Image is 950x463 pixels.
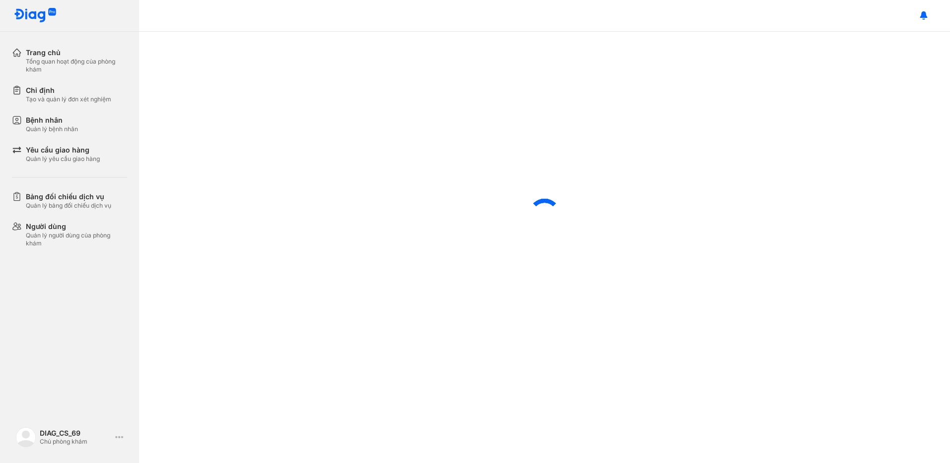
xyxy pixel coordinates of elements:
div: Chỉ định [26,85,111,95]
img: logo [14,8,57,23]
div: Trang chủ [26,48,127,58]
div: Tạo và quản lý đơn xét nghiệm [26,95,111,103]
div: Yêu cầu giao hàng [26,145,100,155]
div: Bệnh nhân [26,115,78,125]
div: Chủ phòng khám [40,438,111,446]
div: Bảng đối chiếu dịch vụ [26,192,111,202]
div: Quản lý bảng đối chiếu dịch vụ [26,202,111,210]
div: DIAG_CS_69 [40,429,111,438]
div: Quản lý bệnh nhân [26,125,78,133]
div: Quản lý người dùng của phòng khám [26,231,127,247]
div: Người dùng [26,222,127,231]
img: logo [16,427,36,447]
div: Tổng quan hoạt động của phòng khám [26,58,127,74]
div: Quản lý yêu cầu giao hàng [26,155,100,163]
